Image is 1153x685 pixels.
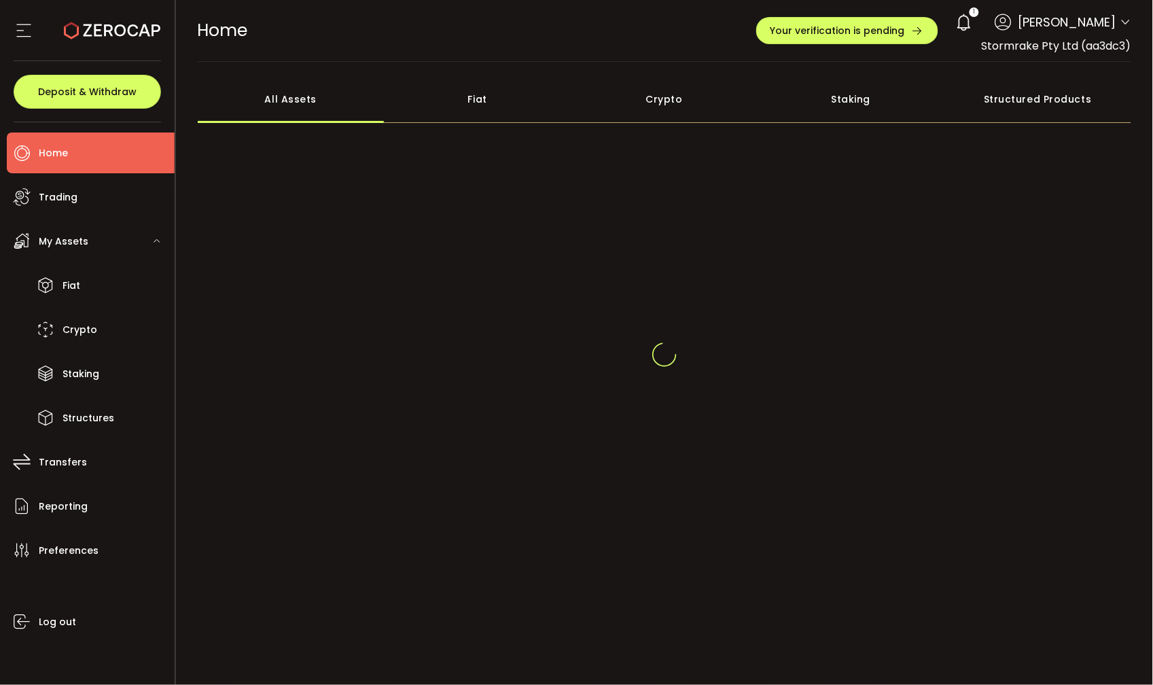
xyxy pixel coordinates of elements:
span: Deposit & Withdraw [38,87,137,96]
span: Stormrake Pty Ltd (aa3dc3) [982,38,1131,54]
div: Staking [758,75,944,123]
span: My Assets [39,232,88,251]
span: Preferences [39,541,99,561]
span: Staking [63,364,99,384]
span: Reporting [39,497,88,516]
span: Structures [63,408,114,428]
button: Deposit & Withdraw [14,75,161,109]
div: Structured Products [944,75,1131,123]
span: Home [198,18,248,42]
span: [PERSON_NAME] [1018,13,1116,31]
span: Home [39,143,68,163]
span: 1 [973,7,975,17]
div: Crypto [571,75,758,123]
span: Your verification is pending [770,26,905,35]
span: Fiat [63,276,80,296]
span: Log out [39,612,76,632]
div: Fiat [384,75,571,123]
span: Trading [39,188,77,207]
button: Your verification is pending [756,17,938,44]
div: All Assets [198,75,385,123]
span: Transfers [39,453,87,472]
span: Crypto [63,320,97,340]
